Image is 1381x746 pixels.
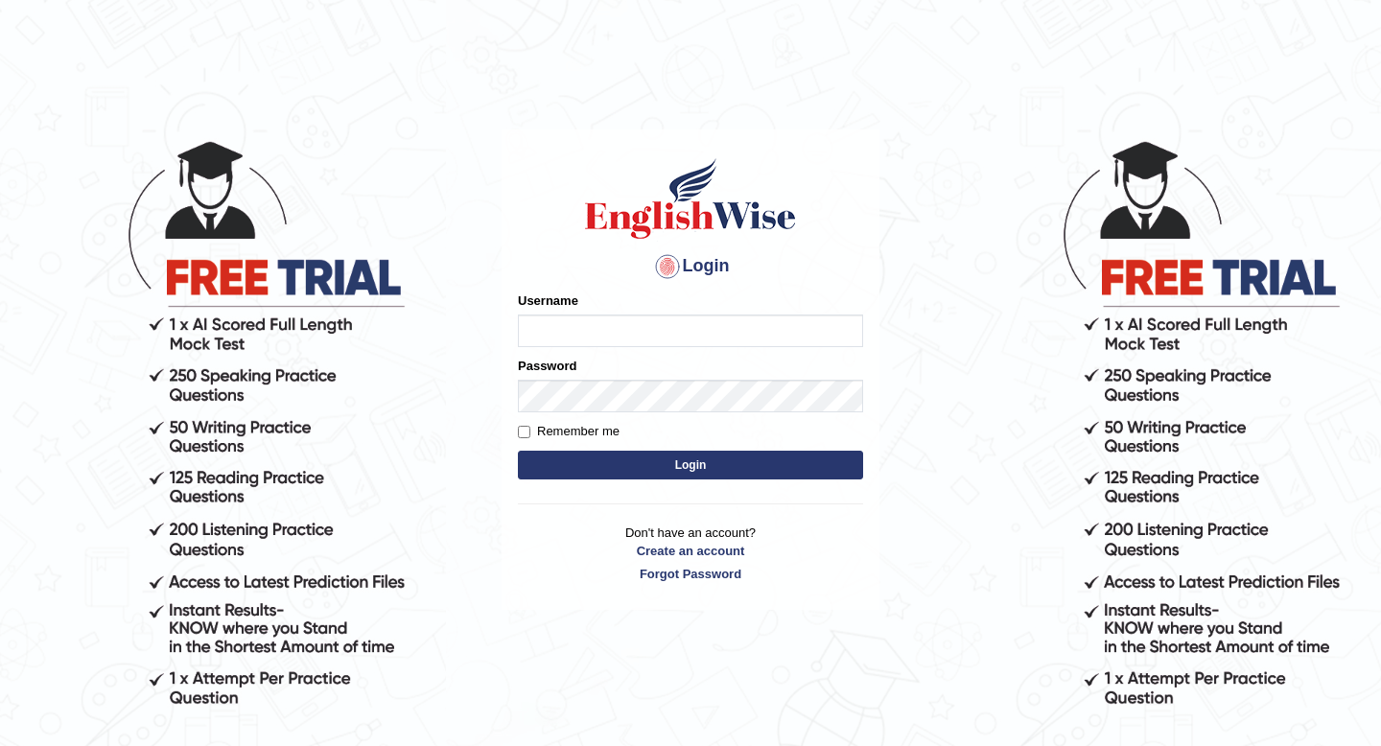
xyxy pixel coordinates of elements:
input: Remember me [518,426,530,438]
a: Create an account [518,542,863,560]
img: Logo of English Wise sign in for intelligent practice with AI [581,155,800,242]
button: Login [518,451,863,479]
a: Forgot Password [518,565,863,583]
label: Remember me [518,422,620,441]
h4: Login [518,251,863,282]
label: Username [518,291,578,310]
p: Don't have an account? [518,524,863,583]
label: Password [518,357,576,375]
